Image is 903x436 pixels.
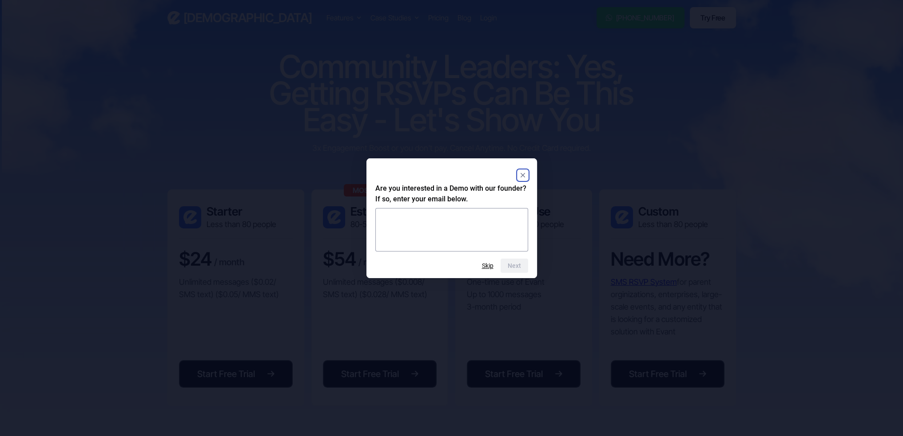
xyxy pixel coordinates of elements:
button: Next question [501,259,528,273]
dialog: Are you interested in a Demo with our founder? If so, enter your email below. [366,158,537,278]
textarea: Are you interested in a Demo with our founder? If so, enter your email below. [375,208,528,251]
button: Close [517,170,528,181]
button: Skip [482,262,493,269]
h2: Are you interested in a Demo with our founder? If so, enter your email below. [375,183,528,204]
